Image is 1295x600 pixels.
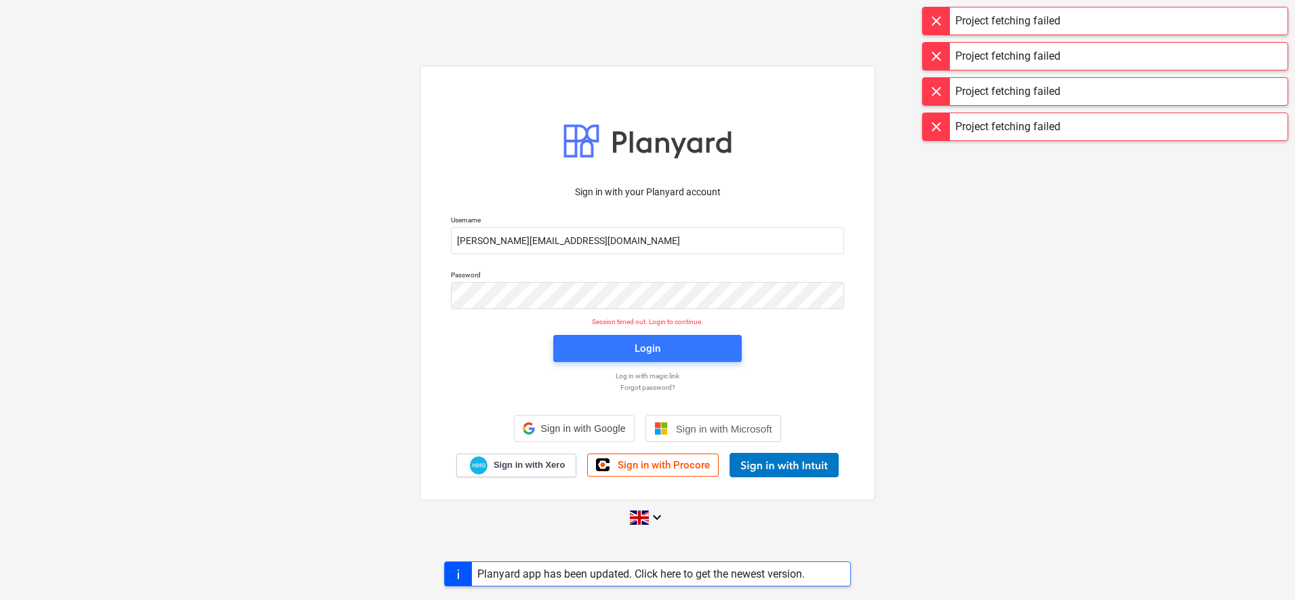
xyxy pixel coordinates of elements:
[955,119,1060,135] div: Project fetching failed
[676,423,772,435] span: Sign in with Microsoft
[494,459,565,471] span: Sign in with Xero
[635,340,660,357] div: Login
[456,454,577,477] a: Sign in with Xero
[470,456,487,475] img: Xero logo
[618,459,710,471] span: Sign in with Procore
[587,454,719,477] a: Sign in with Procore
[649,509,665,525] i: keyboard_arrow_down
[955,48,1060,64] div: Project fetching failed
[477,567,805,580] div: Planyard app has been updated. Click here to get the newest version.
[514,415,634,442] div: Sign in with Google
[451,227,844,254] input: Username
[451,185,844,199] p: Sign in with your Planyard account
[451,271,844,282] p: Password
[540,423,625,434] span: Sign in with Google
[654,422,668,435] img: Microsoft logo
[443,317,852,326] p: Session timed out. Login to continue.
[444,383,851,392] a: Forgot password?
[955,13,1060,29] div: Project fetching failed
[444,372,851,380] a: Log in with magic link
[955,83,1060,100] div: Project fetching failed
[553,335,742,362] button: Login
[451,216,844,227] p: Username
